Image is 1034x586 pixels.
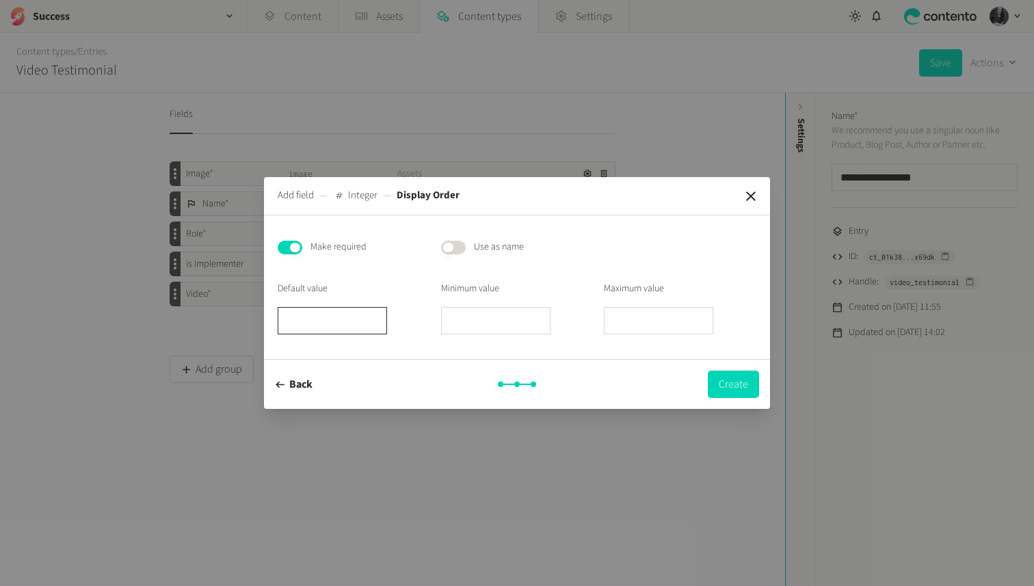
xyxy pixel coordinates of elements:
[278,188,314,204] span: Add field
[310,240,367,254] label: Make required
[383,188,391,204] span: ―
[275,371,313,398] button: Back
[319,188,328,204] span: ―
[278,282,328,296] label: Default value
[348,188,377,204] span: Integer
[397,188,460,204] span: Display Order
[708,371,759,398] button: Create
[441,282,499,296] label: Minimum value
[604,282,664,296] label: Maximum value
[474,240,524,254] label: Use as name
